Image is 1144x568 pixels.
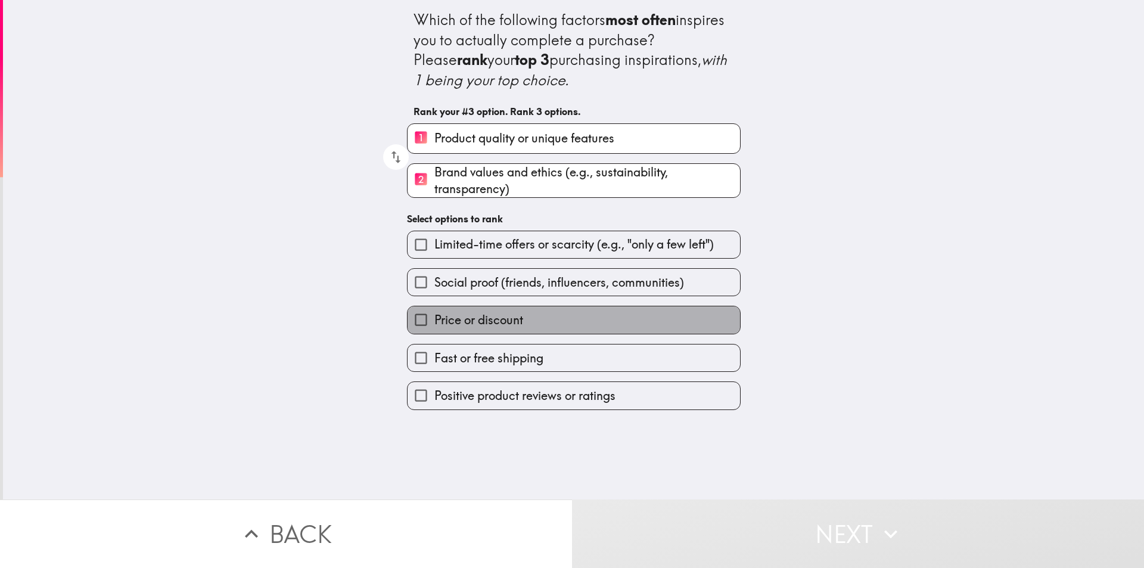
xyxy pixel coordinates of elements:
button: 1Product quality or unique features [408,124,740,153]
h6: Select options to rank [407,212,741,225]
h6: Rank your #3 option. Rank 3 options. [414,105,734,118]
span: Social proof (friends, influencers, communities) [434,274,684,291]
span: Fast or free shipping [434,350,543,367]
i: with 1 being your top choice. [414,51,730,89]
span: Price or discount [434,312,523,328]
b: rank [457,51,487,69]
button: 2Brand values and ethics (e.g., sustainability, transparency) [408,164,740,197]
div: Which of the following factors inspires you to actually complete a purchase? Please your purchasi... [414,10,734,90]
span: Positive product reviews or ratings [434,387,615,404]
b: most often [605,11,676,29]
button: Price or discount [408,306,740,333]
button: Limited-time offers or scarcity (e.g., "only a few left") [408,231,740,258]
button: Fast or free shipping [408,344,740,371]
button: Social proof (friends, influencers, communities) [408,269,740,296]
span: Limited-time offers or scarcity (e.g., "only a few left") [434,236,714,253]
span: Product quality or unique features [434,130,614,147]
b: top 3 [515,51,549,69]
button: Next [572,499,1144,568]
button: Positive product reviews or ratings [408,382,740,409]
span: Brand values and ethics (e.g., sustainability, transparency) [434,164,740,197]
